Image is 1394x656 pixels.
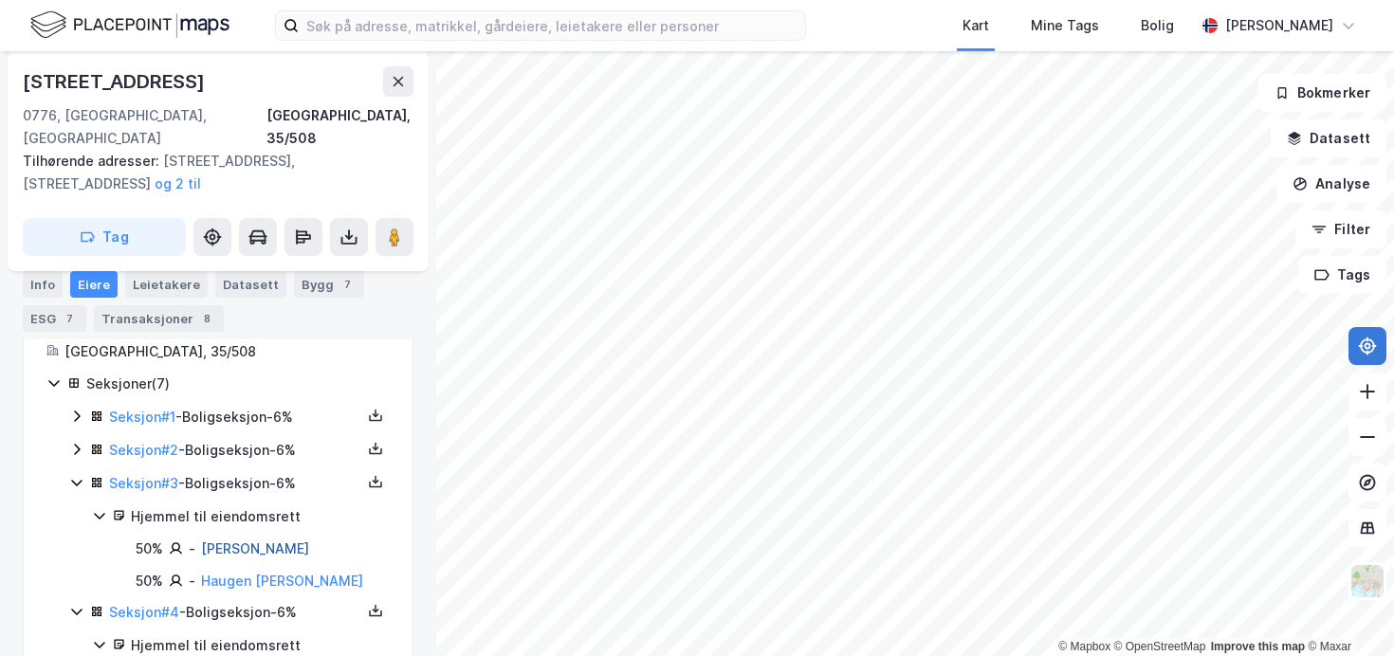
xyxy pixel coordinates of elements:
[136,570,163,592] div: 50%
[1258,74,1386,112] button: Bokmerker
[215,271,286,298] div: Datasett
[23,104,266,150] div: 0776, [GEOGRAPHIC_DATA], [GEOGRAPHIC_DATA]
[1211,640,1305,653] a: Improve this map
[1295,210,1386,248] button: Filter
[109,409,175,425] a: Seksjon#1
[1114,640,1206,653] a: OpenStreetMap
[109,475,178,491] a: Seksjon#3
[1141,14,1174,37] div: Bolig
[125,271,208,298] div: Leietakere
[201,573,363,589] a: Haugen [PERSON_NAME]
[201,540,309,556] a: [PERSON_NAME]
[1299,565,1394,656] iframe: Chat Widget
[1298,256,1386,294] button: Tags
[109,406,361,428] div: - Boligseksjon - 6%
[197,309,216,328] div: 8
[23,305,86,332] div: ESG
[109,601,361,624] div: - Boligseksjon - 6%
[1031,14,1099,37] div: Mine Tags
[1349,563,1385,599] img: Z
[109,472,361,495] div: - Boligseksjon - 6%
[109,442,178,458] a: Seksjon#2
[131,505,390,528] div: Hjemmel til eiendomsrett
[23,218,186,256] button: Tag
[86,373,390,395] div: Seksjoner ( 7 )
[109,439,361,462] div: - Boligseksjon - 6%
[1276,165,1386,203] button: Analyse
[1299,565,1394,656] div: Kontrollprogram for chat
[136,538,163,560] div: 50%
[338,275,357,294] div: 7
[23,271,63,298] div: Info
[189,570,195,592] div: -
[23,66,209,97] div: [STREET_ADDRESS]
[30,9,229,42] img: logo.f888ab2527a4732fd821a326f86c7f29.svg
[23,153,163,169] span: Tilhørende adresser:
[64,340,390,363] div: [GEOGRAPHIC_DATA], 35/508
[189,538,195,560] div: -
[1271,119,1386,157] button: Datasett
[1058,640,1110,653] a: Mapbox
[94,305,224,332] div: Transaksjoner
[266,104,413,150] div: [GEOGRAPHIC_DATA], 35/508
[1225,14,1333,37] div: [PERSON_NAME]
[109,604,179,620] a: Seksjon#4
[60,309,79,328] div: 7
[23,150,398,195] div: [STREET_ADDRESS], [STREET_ADDRESS]
[70,271,118,298] div: Eiere
[963,14,989,37] div: Kart
[299,11,805,40] input: Søk på adresse, matrikkel, gårdeiere, leietakere eller personer
[294,271,364,298] div: Bygg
